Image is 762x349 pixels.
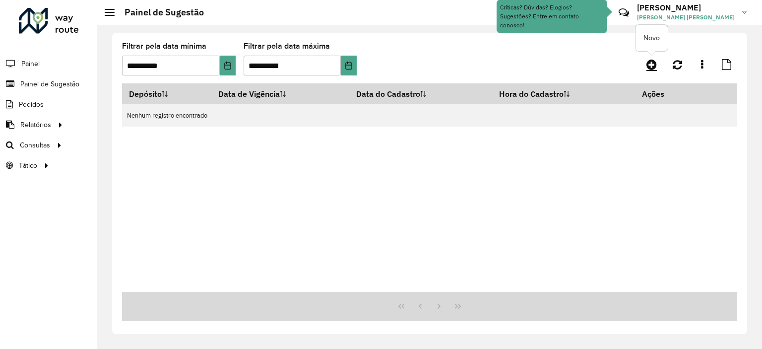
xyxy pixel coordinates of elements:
button: Choose Date [341,56,357,75]
th: Hora do Cadastro [492,83,635,104]
th: Data de Vigência [211,83,350,104]
button: Choose Date [220,56,236,75]
label: Filtrar pela data máxima [244,40,330,52]
span: Tático [19,160,37,171]
span: Painel [21,59,40,69]
label: Filtrar pela data mínima [122,40,206,52]
div: Novo [635,25,668,51]
th: Ações [635,83,695,104]
span: Relatórios [20,120,51,130]
td: Nenhum registro encontrado [122,104,737,127]
span: Pedidos [19,99,44,110]
span: Painel de Sugestão [20,79,79,89]
span: [PERSON_NAME] [PERSON_NAME] [637,13,735,22]
th: Data do Cadastro [350,83,492,104]
span: Consultas [20,140,50,150]
h2: Painel de Sugestão [115,7,204,18]
th: Depósito [122,83,211,104]
a: Contato Rápido [613,2,635,23]
h3: [PERSON_NAME] [637,3,735,12]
